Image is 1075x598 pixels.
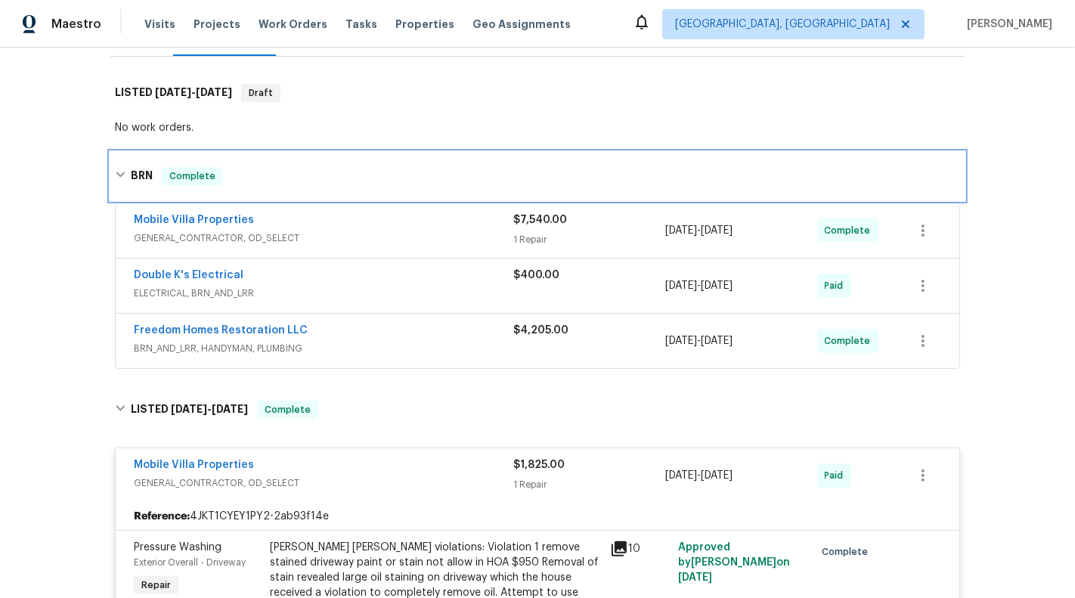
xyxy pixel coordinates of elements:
div: BRN Complete [110,152,965,200]
div: No work orders. [115,120,960,135]
span: Properties [395,17,454,32]
span: ELECTRICAL, BRN_AND_LRR [134,286,513,301]
h6: LISTED [115,84,232,102]
span: [PERSON_NAME] [961,17,1052,32]
span: [DATE] [171,404,207,414]
span: Projects [194,17,240,32]
span: Complete [825,223,877,238]
div: LISTED [DATE]-[DATE]Draft [110,69,965,117]
span: $7,540.00 [513,215,567,225]
span: [DATE] [212,404,248,414]
span: Complete [825,333,877,349]
span: [DATE] [155,87,191,98]
span: Repair [135,578,177,593]
a: Mobile Villa Properties [134,460,254,470]
span: Geo Assignments [472,17,571,32]
span: [DATE] [701,225,733,236]
span: - [665,468,733,483]
span: $1,825.00 [513,460,565,470]
span: [DATE] [678,572,712,583]
span: Work Orders [259,17,327,32]
span: Paid [825,468,850,483]
a: Mobile Villa Properties [134,215,254,225]
span: Tasks [345,19,377,29]
span: [DATE] [196,87,232,98]
span: $400.00 [513,270,559,280]
span: BRN_AND_LRR, HANDYMAN, PLUMBING [134,341,513,356]
span: Paid [825,278,850,293]
span: [DATE] [665,336,697,346]
b: Reference: [134,509,190,524]
span: - [665,333,733,349]
div: 10 [610,540,669,558]
h6: BRN [131,167,153,185]
span: Visits [144,17,175,32]
span: Pressure Washing [134,542,222,553]
span: [DATE] [701,336,733,346]
span: - [665,278,733,293]
span: [DATE] [665,280,697,291]
span: [DATE] [665,470,697,481]
span: Complete [259,402,317,417]
div: 1 Repair [513,477,665,492]
span: GENERAL_CONTRACTOR, OD_SELECT [134,476,513,491]
span: Exterior Overall - Driveway [134,558,246,567]
span: Draft [243,85,279,101]
div: LISTED [DATE]-[DATE]Complete [110,386,965,434]
span: [DATE] [701,280,733,291]
span: - [665,223,733,238]
span: Complete [163,169,222,184]
div: 1 Repair [513,232,665,247]
span: Complete [822,544,874,559]
a: Double K's Electrical [134,270,243,280]
span: [DATE] [701,470,733,481]
a: Freedom Homes Restoration LLC [134,325,308,336]
span: [GEOGRAPHIC_DATA], [GEOGRAPHIC_DATA] [675,17,890,32]
h6: LISTED [131,401,248,419]
span: Maestro [51,17,101,32]
span: GENERAL_CONTRACTOR, OD_SELECT [134,231,513,246]
span: - [155,87,232,98]
span: Approved by [PERSON_NAME] on [678,542,790,583]
span: [DATE] [665,225,697,236]
span: - [171,404,248,414]
span: $4,205.00 [513,325,568,336]
div: 4JKT1CYEY1PY2-2ab93f14e [116,503,959,530]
